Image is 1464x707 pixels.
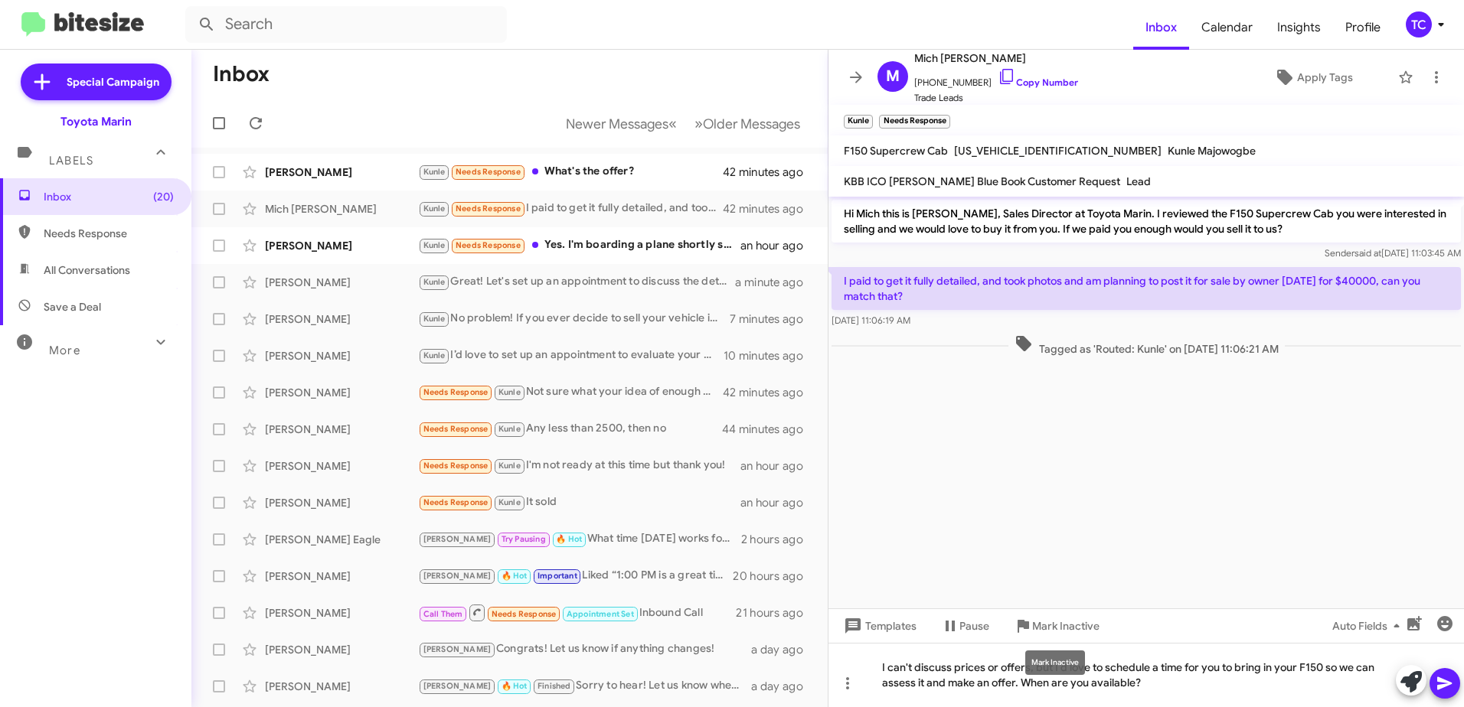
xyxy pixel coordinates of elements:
span: Needs Response [492,609,557,619]
button: Apply Tags [1235,64,1390,91]
div: 42 minutes ago [724,385,815,400]
span: Inbox [44,189,174,204]
div: [PERSON_NAME] [265,422,418,437]
span: Kunle [423,240,446,250]
div: Not sure what your idea of enough would be .. [418,383,724,401]
div: [PERSON_NAME] [265,311,418,327]
span: Needs Response [423,461,489,471]
span: [PERSON_NAME] [423,571,492,581]
div: What time [DATE] works for you? [418,530,741,548]
a: Insights [1265,5,1333,50]
div: Liked “1:00 PM is a great time! I'll schedule your appointment for then. Looking forward to seein... [418,567,733,585]
button: Pause [929,612,1002,640]
span: Needs Response [423,387,489,397]
span: Save a Deal [44,299,101,314]
span: All Conversations [44,262,130,278]
div: Mich [PERSON_NAME] [265,201,418,217]
span: Templates [841,612,917,640]
span: Kunle [498,424,521,434]
span: Needs Response [456,167,521,177]
button: Previous [557,108,686,139]
span: Kunle [423,350,446,360]
span: Finished [538,681,571,691]
span: Kunle [423,204,446,213]
span: Labels [49,154,93,168]
span: 🔥 Hot [556,534,582,544]
a: Calendar [1189,5,1265,50]
div: Yes. I'm boarding a plane shortly so will have to call you later [418,236,740,254]
div: [PERSON_NAME] [265,385,418,400]
span: Needs Response [423,497,489,507]
a: Profile [1333,5,1393,50]
div: Toyota Marin [60,114,132,129]
div: Congrats! Let us know if anything changes! [418,640,751,658]
div: Any less than 2500, then no [418,420,724,438]
div: a day ago [751,642,815,657]
span: Kunle [423,314,446,324]
span: Appointment Set [567,609,634,619]
span: Older Messages [703,116,800,132]
span: [PERSON_NAME] [423,681,492,691]
div: [PERSON_NAME] [265,348,418,363]
span: Important [538,571,577,581]
span: Needs Response [456,204,521,213]
div: [PERSON_NAME] Eagle [265,532,418,547]
div: [PERSON_NAME] [265,495,418,510]
small: Kunle [844,115,873,129]
span: Mich [PERSON_NAME] [914,49,1078,67]
span: » [694,114,703,133]
div: [PERSON_NAME] [265,642,418,657]
span: KBB ICO [PERSON_NAME] Blue Book Customer Request [844,174,1120,188]
div: Mark Inactive [1025,650,1085,675]
span: Kunle [423,277,446,287]
span: [US_VEHICLE_IDENTIFICATION_NUMBER] [954,144,1162,158]
span: Trade Leads [914,90,1078,106]
span: M [886,64,900,89]
span: 🔥 Hot [502,681,528,691]
small: Needs Response [879,115,949,129]
span: [PERSON_NAME] [423,644,492,654]
span: Newer Messages [566,116,668,132]
div: [PERSON_NAME] [265,605,418,621]
div: [PERSON_NAME] [265,238,418,253]
nav: Page navigation example [557,108,809,139]
div: [PERSON_NAME] [265,165,418,180]
span: Call Them [423,609,463,619]
span: said at [1355,247,1381,259]
div: [PERSON_NAME] [265,679,418,694]
div: an hour ago [740,458,815,474]
span: More [49,344,80,357]
span: 🔥 Hot [502,571,528,581]
span: [PHONE_NUMBER] [914,67,1078,90]
div: 44 minutes ago [724,422,815,437]
button: Auto Fields [1320,612,1418,640]
div: [PERSON_NAME] [265,458,418,474]
span: Kunle [498,387,521,397]
div: an hour ago [740,495,815,510]
span: Auto Fields [1332,612,1406,640]
div: I'm not ready at this time but thank you! [418,457,740,474]
input: Search [185,6,507,43]
span: F150 Supercrew Cab [844,144,948,158]
div: TC [1406,11,1432,37]
div: 42 minutes ago [724,201,815,217]
span: Apply Tags [1297,64,1353,91]
span: « [668,114,677,133]
a: Inbox [1133,5,1189,50]
span: Needs Response [44,226,174,241]
p: I paid to get it fully detailed, and took photos and am planning to post it for sale by owner [DA... [832,267,1461,310]
button: Templates [828,612,929,640]
div: [PERSON_NAME] [265,275,418,290]
div: 10 minutes ago [724,348,815,363]
h1: Inbox [213,62,270,86]
div: I’d love to set up an appointment to evaluate your F250 Super Duty Crew Cab and discuss possible ... [418,347,724,364]
div: What's the offer? [418,163,724,181]
a: Copy Number [998,77,1078,88]
span: Needs Response [456,240,521,250]
div: a minute ago [735,275,815,290]
span: Needs Response [423,424,489,434]
p: Hi Mich this is [PERSON_NAME], Sales Director at Toyota Marin. I reviewed the F150 Supercrew Cab ... [832,200,1461,243]
div: 21 hours ago [736,605,815,621]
